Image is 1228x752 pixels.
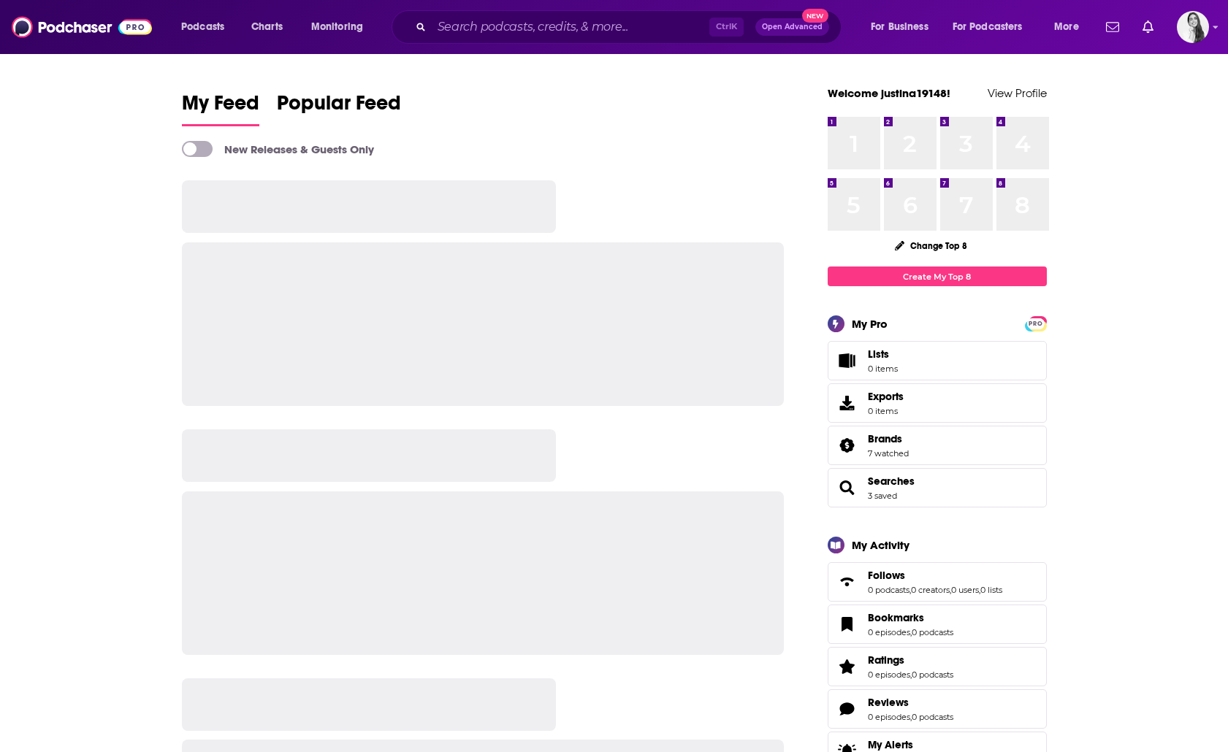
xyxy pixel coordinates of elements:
[833,572,862,592] a: Follows
[828,647,1047,686] span: Ratings
[182,91,259,126] a: My Feed
[833,350,862,371] span: Lists
[833,435,862,456] a: Brands
[868,712,910,722] a: 0 episodes
[833,393,862,413] span: Exports
[868,611,953,624] a: Bookmarks
[868,432,902,445] span: Brands
[1177,11,1209,43] button: Show profile menu
[828,426,1047,465] span: Brands
[950,585,951,595] span: ,
[868,696,909,709] span: Reviews
[311,17,363,37] span: Monitoring
[943,15,1044,39] button: open menu
[868,653,953,667] a: Ratings
[980,585,1002,595] a: 0 lists
[868,627,910,637] a: 0 episodes
[910,627,912,637] span: ,
[762,23,823,31] span: Open Advanced
[242,15,291,39] a: Charts
[852,538,909,552] div: My Activity
[868,348,889,361] span: Lists
[1044,15,1097,39] button: open menu
[868,696,953,709] a: Reviews
[277,91,401,126] a: Popular Feed
[868,738,913,751] span: My Alerts
[833,477,862,498] a: Searches
[828,689,1047,729] span: Reviews
[1177,11,1209,43] span: Logged in as justina19148
[988,86,1047,100] a: View Profile
[1054,17,1079,37] span: More
[432,15,709,39] input: Search podcasts, credits, & more...
[277,91,401,124] span: Popular Feed
[828,266,1047,286] a: Create My Top 8
[709,18,744,37] span: Ctrl K
[912,627,953,637] a: 0 podcasts
[909,585,911,595] span: ,
[12,13,152,41] img: Podchaser - Follow, Share and Rate Podcasts
[828,468,1047,507] span: Searches
[871,17,928,37] span: For Business
[868,491,897,501] a: 3 saved
[868,390,904,403] span: Exports
[868,348,898,361] span: Lists
[868,364,898,374] span: 0 items
[182,91,259,124] span: My Feed
[755,18,829,36] button: Open AdvancedNew
[182,141,374,157] a: New Releases & Guests Only
[828,86,950,100] a: Welcome justina19148!
[852,317,888,331] div: My Pro
[301,15,382,39] button: open menu
[868,569,1002,582] a: Follows
[912,669,953,680] a: 0 podcasts
[868,475,915,488] a: Searches
[828,383,1047,423] a: Exports
[868,448,909,459] a: 7 watched
[910,669,912,680] span: ,
[868,585,909,595] a: 0 podcasts
[953,17,1023,37] span: For Podcasters
[1137,15,1159,39] a: Show notifications dropdown
[251,17,283,37] span: Charts
[405,10,855,44] div: Search podcasts, credits, & more...
[979,585,980,595] span: ,
[802,9,828,23] span: New
[868,569,905,582] span: Follows
[886,237,977,255] button: Change Top 8
[868,669,910,680] a: 0 episodes
[910,712,912,722] span: ,
[828,341,1047,380] a: Lists
[912,712,953,722] a: 0 podcasts
[868,432,909,445] a: Brands
[868,653,904,667] span: Ratings
[828,605,1047,644] span: Bookmarks
[833,614,862,634] a: Bookmarks
[1027,318,1045,329] a: PRO
[868,611,924,624] span: Bookmarks
[833,699,862,719] a: Reviews
[868,406,904,416] span: 0 items
[181,17,224,37] span: Podcasts
[171,15,243,39] button: open menu
[911,585,950,595] a: 0 creators
[861,15,947,39] button: open menu
[1177,11,1209,43] img: User Profile
[951,585,979,595] a: 0 users
[1100,15,1125,39] a: Show notifications dropdown
[828,562,1047,602] span: Follows
[833,656,862,677] a: Ratings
